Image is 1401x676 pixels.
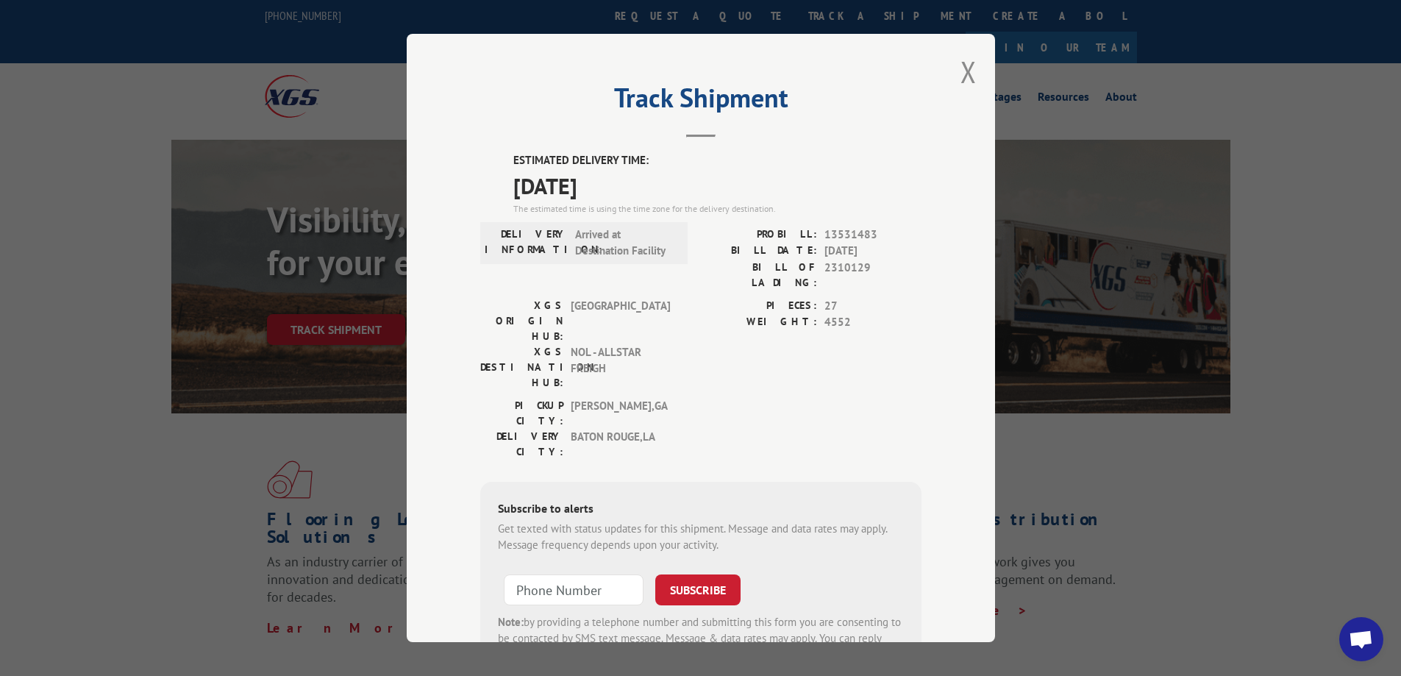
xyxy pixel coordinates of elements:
label: BILL DATE: [701,243,817,260]
span: 4552 [824,314,921,331]
div: Subscribe to alerts [498,499,904,521]
label: BILL OF LADING: [701,260,817,291]
div: Get texted with status updates for this shipment. Message and data rates may apply. Message frequ... [498,521,904,554]
span: [PERSON_NAME] , GA [571,398,670,429]
div: The estimated time is using the time zone for the delivery destination. [513,202,921,216]
div: by providing a telephone number and submitting this form you are consenting to be contacted by SM... [498,614,904,664]
label: XGS ORIGIN HUB: [480,298,563,344]
div: Open chat [1339,617,1383,661]
span: [DATE] [824,243,921,260]
span: 2310129 [824,260,921,291]
label: WEIGHT: [701,314,817,331]
label: PIECES: [701,298,817,315]
span: 13531483 [824,227,921,243]
span: NOL - ALLSTAR FREIGH [571,344,670,391]
label: PROBILL: [701,227,817,243]
span: [DATE] [513,169,921,202]
button: Close modal [960,52,977,91]
span: Arrived at Destination Facility [575,227,674,260]
label: XGS DESTINATION HUB: [480,344,563,391]
span: 27 [824,298,921,315]
button: SUBSCRIBE [655,574,741,605]
label: DELIVERY INFORMATION: [485,227,568,260]
span: BATON ROUGE , LA [571,429,670,460]
label: PICKUP CITY: [480,398,563,429]
input: Phone Number [504,574,644,605]
label: DELIVERY CITY: [480,429,563,460]
h2: Track Shipment [480,88,921,115]
span: [GEOGRAPHIC_DATA] [571,298,670,344]
label: ESTIMATED DELIVERY TIME: [513,152,921,169]
strong: Note: [498,615,524,629]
